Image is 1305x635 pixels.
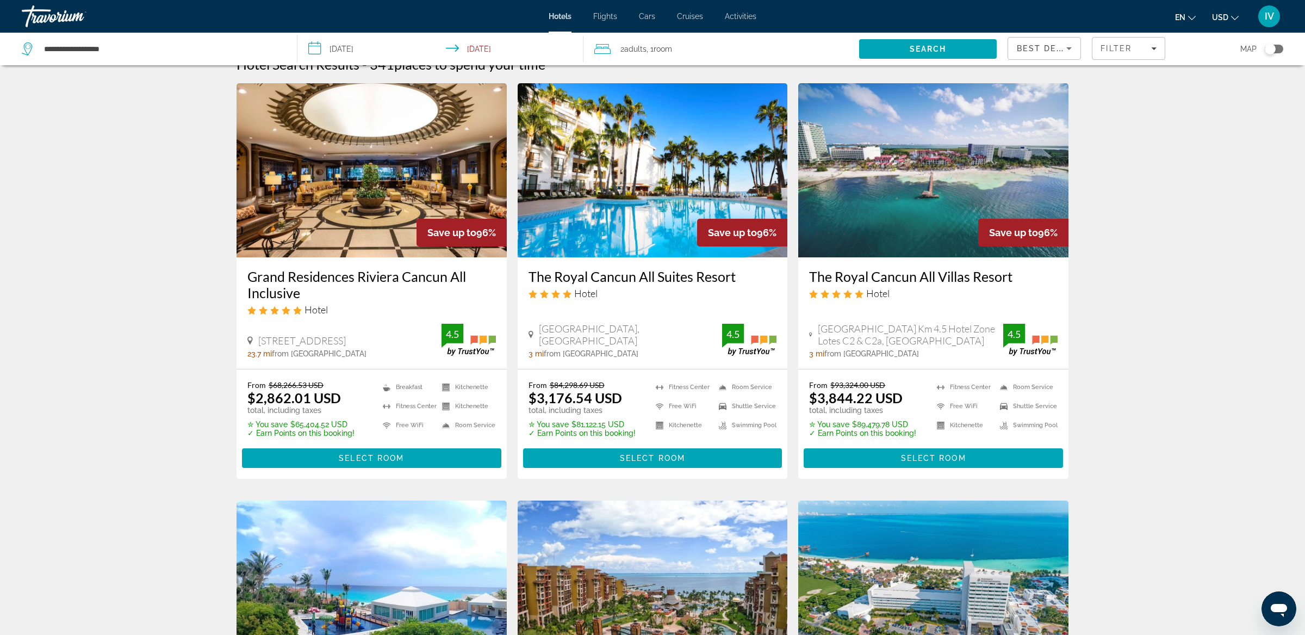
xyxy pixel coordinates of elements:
p: $81,122.15 USD [529,420,636,429]
span: Hotel [866,287,890,299]
button: Select Room [804,448,1063,468]
button: Filters [1092,37,1165,60]
span: Select Room [901,454,966,463]
a: Select Room [242,451,501,463]
div: 4.5 [442,328,463,341]
li: Free WiFi [650,399,713,413]
div: 4.5 [722,328,744,341]
li: Kitchenette [650,418,713,432]
ins: $3,176.54 USD [529,390,622,406]
span: [GEOGRAPHIC_DATA], [GEOGRAPHIC_DATA] [539,323,723,347]
img: The Royal Cancun All Villas Resort [798,83,1068,257]
li: Free WiFi [377,418,437,432]
li: Room Service [437,418,496,432]
del: $84,298.69 USD [550,380,605,390]
img: The Royal Cancun All Suites Resort [518,83,788,257]
div: 96% [697,219,787,246]
span: USD [1212,13,1228,22]
div: 4.5 [1003,328,1025,341]
div: 4 star Hotel [529,287,777,299]
a: Flights [593,12,617,21]
button: Travelers: 2 adults, 0 children [583,33,859,65]
h3: Grand Residences Riviera Cancun All Inclusive [247,268,496,301]
span: from [GEOGRAPHIC_DATA] [544,349,638,358]
li: Room Service [995,380,1058,394]
span: from [GEOGRAPHIC_DATA] [272,349,366,358]
span: Hotel [304,304,328,316]
img: Grand Residences Riviera Cancun All Inclusive [237,83,507,257]
a: Hotels [549,12,571,21]
button: Change language [1175,9,1196,25]
p: total, including taxes [247,406,355,415]
button: Select Room [242,448,501,468]
span: Search [910,45,947,53]
a: Cruises [677,12,703,21]
a: The Royal Cancun All Villas Resort [809,268,1058,285]
li: Kitchenette [437,380,496,394]
iframe: Кнопка запуска окна обмена сообщениями [1261,591,1296,626]
span: ✮ You save [529,420,569,429]
li: Breakfast [377,380,437,394]
span: Save up to [708,227,757,238]
a: The Royal Cancun All Suites Resort [529,268,777,285]
a: Activities [725,12,756,21]
span: 3 mi [809,349,824,358]
span: 23.7 mi [247,349,272,358]
li: Shuttle Service [713,399,776,413]
li: Swimming Pool [713,418,776,432]
p: $65,404.52 USD [247,420,355,429]
div: 5 star Hotel [247,304,496,316]
p: ✓ Earn Points on this booking! [529,429,636,437]
span: ✮ You save [247,420,288,429]
mat-select: Sort by [1017,42,1072,55]
span: From [247,380,266,390]
li: Shuttle Service [995,399,1058,413]
button: Search [859,39,997,59]
span: Select Room [620,454,685,463]
p: ✓ Earn Points on this booking! [809,429,916,437]
div: 96% [417,219,507,246]
li: Fitness Center [931,380,995,394]
div: 96% [978,219,1068,246]
button: Change currency [1212,9,1239,25]
img: TrustYou guest rating badge [1003,324,1058,356]
input: Search hotel destination [43,41,281,57]
span: Select Room [339,454,404,463]
span: From [809,380,828,390]
button: User Menu [1255,5,1283,28]
ins: $3,844.22 USD [809,390,903,406]
span: Filter [1101,44,1132,53]
span: Room [654,45,672,53]
span: IV [1265,11,1274,22]
li: Fitness Center [377,399,437,413]
button: Toggle map [1257,44,1283,54]
p: $89,479.78 USD [809,420,916,429]
span: 3 mi [529,349,544,358]
li: Room Service [713,380,776,394]
span: Hotel [574,287,598,299]
span: , 1 [647,41,672,57]
del: $68,266.53 USD [269,380,324,390]
span: From [529,380,547,390]
span: from [GEOGRAPHIC_DATA] [824,349,919,358]
p: total, including taxes [809,406,916,415]
a: Cars [639,12,655,21]
a: Select Room [804,451,1063,463]
ins: $2,862.01 USD [247,390,341,406]
span: Map [1240,41,1257,57]
span: Best Deals [1017,44,1073,53]
li: Kitchenette [931,418,995,432]
span: Save up to [989,227,1038,238]
a: Travorium [22,2,130,30]
del: $93,324.00 USD [830,380,885,390]
button: Select check in and out date [297,33,584,65]
span: Adults [624,45,647,53]
span: ✮ You save [809,420,849,429]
